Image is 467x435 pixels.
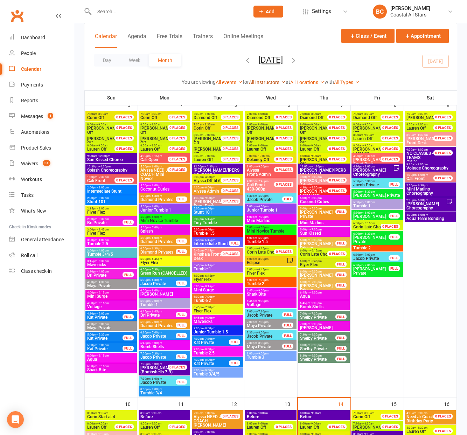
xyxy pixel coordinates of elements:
span: 7:00am [193,112,229,116]
div: 0 PLACES [327,125,347,130]
span: Lauren Off [353,136,372,141]
a: All Types [334,80,360,85]
div: Automations [21,129,49,135]
a: Clubworx [8,7,26,25]
div: 0 PLACES [274,125,293,130]
span: 8:00am [140,123,176,126]
div: 0 PLACES [433,125,453,130]
span: NO CLASSES - TEAMS [406,151,433,160]
span: - 1:30pm [312,165,323,168]
th: Tue [191,90,244,105]
span: - 3:00pm [97,207,109,210]
span: 3:00pm [246,165,283,168]
span: [PERSON_NAME] Front Desk [406,136,439,145]
div: 0 PLACES [433,115,453,120]
div: 0 PLACES [221,188,240,193]
div: Calendar [21,66,41,72]
div: 0 PLACES [221,178,240,183]
span: 2:00pm [87,196,135,200]
span: - 9:00am [416,123,427,126]
th: Fri [351,90,404,105]
span: 5:00pm [140,194,176,198]
span: 7:00am [246,112,283,116]
div: 0 PLACES [433,175,453,181]
a: Calendar [9,61,74,77]
span: 8:00am [300,154,336,158]
span: Splash Choreography [87,168,135,172]
span: - 6:00pm [204,207,215,210]
button: [DATE] [258,55,283,65]
span: - 6:00pm [310,196,322,200]
span: - 8:30pm [363,154,375,158]
span: [PERSON_NAME] Off [300,136,333,145]
span: [PERSON_NAME] Off [194,147,226,156]
span: - 6:00pm [257,205,269,208]
span: - 8:00am [257,112,268,116]
div: 0 PLACES [114,178,134,183]
span: - 6:00pm [151,205,162,208]
span: [PERSON_NAME] Off [353,126,386,135]
span: 2:00pm [87,186,135,189]
a: All Locations [290,80,325,85]
span: COACH Mini Novice [140,168,176,181]
div: 0 PLACES [381,146,400,151]
span: Flyer Flex [87,210,135,214]
span: - 5:30pm [310,207,322,210]
span: 5:00pm [353,180,389,183]
span: [PERSON_NAME] Front Desk [194,199,226,208]
span: Lauren Off [194,157,213,162]
span: - 9:00am [203,133,215,137]
span: [PERSON_NAME]'s Last Day [353,147,389,156]
button: Week [120,54,149,67]
span: 4:30pm [300,186,336,189]
span: Stunt 101 [87,200,135,204]
span: - 9:00am [150,144,161,147]
span: [PERSON_NAME]/[PERSON_NAME] [300,168,348,177]
div: 0 PLACES [168,136,187,141]
span: - 1:30pm [416,133,428,137]
div: Tasks [21,192,34,198]
span: 8:00am [353,123,389,126]
span: 8:00am [140,144,176,147]
span: ONLY [406,151,442,164]
span: - 6:30pm [417,184,428,187]
div: 0 PLACES [221,125,240,130]
span: Lauren Off [247,147,266,152]
span: [PERSON_NAME] Off [87,126,120,135]
span: 8:00am [353,144,389,147]
span: - 1:30pm [205,165,217,168]
div: FULL [282,196,293,202]
div: 0 PLACES [381,136,400,141]
span: Alyssa NEED JR [140,168,171,173]
span: - 8:00am [416,112,427,116]
div: Class check-in [21,268,52,274]
a: All events [216,80,243,85]
div: Workouts [21,177,42,182]
div: What's New [21,208,46,214]
span: Diamond Off [300,115,323,120]
span: 4:00pm [353,154,389,158]
span: 9:00am [406,148,442,151]
span: 5:00pm [140,165,176,168]
span: - 8:00am [363,112,374,116]
span: Tumble 1 [353,204,402,208]
span: Intermediate Stunt [87,189,135,193]
span: - 5:30pm [363,190,375,193]
span: - 9:00am [310,144,321,147]
div: 0 PLACES [433,136,453,141]
div: 0 PLACES [327,157,347,162]
div: 0 PLACES [114,115,134,120]
div: 0 PLACES [168,157,187,162]
span: 8:00am [406,123,442,126]
div: 0 PLACES [274,136,293,141]
span: Cali Front [247,182,265,187]
span: 12:00pm [300,165,348,168]
span: [PERSON_NAME] Front Desk [353,157,386,166]
span: - 5:30pm [363,180,375,183]
span: [PERSON_NAME] Choreography [353,168,393,177]
span: - 9:00am [257,144,268,147]
span: 430-900p [246,183,283,191]
span: - 5:30pm [151,194,162,198]
a: What's New [9,203,74,219]
span: 1:30pm [87,175,123,179]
